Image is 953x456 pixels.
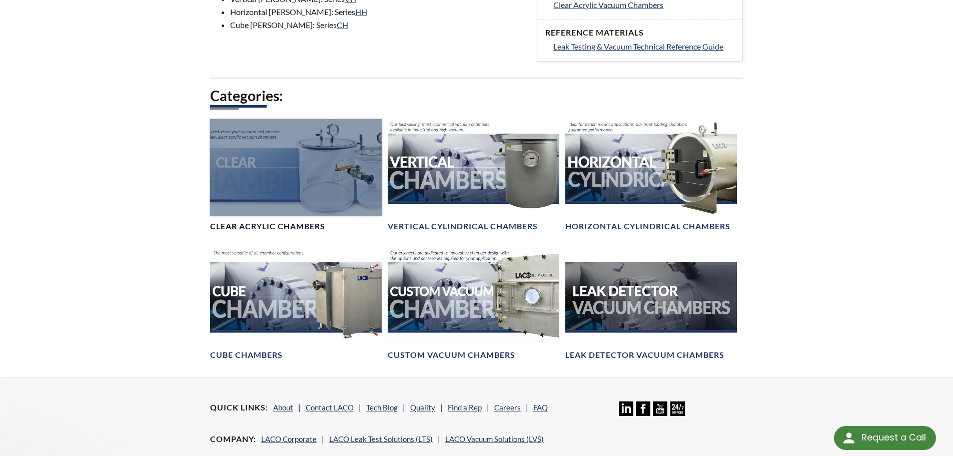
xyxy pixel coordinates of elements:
li: Horizontal [PERSON_NAME]: Series [230,6,525,19]
h2: Categories: [210,87,743,105]
h4: Horizontal Cylindrical Chambers [565,221,730,232]
a: FAQ [533,403,548,412]
div: Request a Call [834,426,936,450]
h4: Vertical Cylindrical Chambers [388,221,538,232]
a: LACO Vacuum Solutions (LVS) [445,434,544,443]
h4: Quick Links [210,402,268,413]
a: Find a Rep [448,403,482,412]
a: Vertical Vacuum Chambers headerVertical Cylindrical Chambers [388,119,559,232]
a: About [273,403,293,412]
a: Horizontal Cylindrical headerHorizontal Cylindrical Chambers [565,119,737,232]
a: Careers [494,403,521,412]
h4: Company [210,434,256,444]
h4: Clear Acrylic Chambers [210,221,325,232]
a: Cube Chambers headerCube Chambers [210,248,382,360]
img: 24/7 Support Icon [670,401,685,416]
h4: Leak Detector Vacuum Chambers [565,350,724,360]
a: 24/7 Support [670,408,685,417]
a: CH [337,20,348,30]
a: Leak Testing & Vacuum Technical Reference Guide [553,40,734,53]
h4: Cube Chambers [210,350,283,360]
img: round button [841,430,857,446]
span: Leak Testing & Vacuum Technical Reference Guide [553,42,723,51]
a: Clear Chambers headerClear Acrylic Chambers [210,119,382,232]
a: Tech Blog [366,403,398,412]
a: LACO Leak Test Solutions (LTS) [329,434,433,443]
h4: Custom Vacuum Chambers [388,350,515,360]
a: HH [355,7,367,17]
a: LACO Corporate [261,434,317,443]
a: Contact LACO [306,403,354,412]
a: Custom Vacuum Chamber headerCustom Vacuum Chambers [388,248,559,360]
h4: Reference Materials [545,28,734,38]
div: Request a Call [861,426,926,449]
li: Cube [PERSON_NAME]: Series [230,19,525,32]
a: Quality [410,403,435,412]
a: Leak Test Vacuum Chambers headerLeak Detector Vacuum Chambers [565,248,737,360]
